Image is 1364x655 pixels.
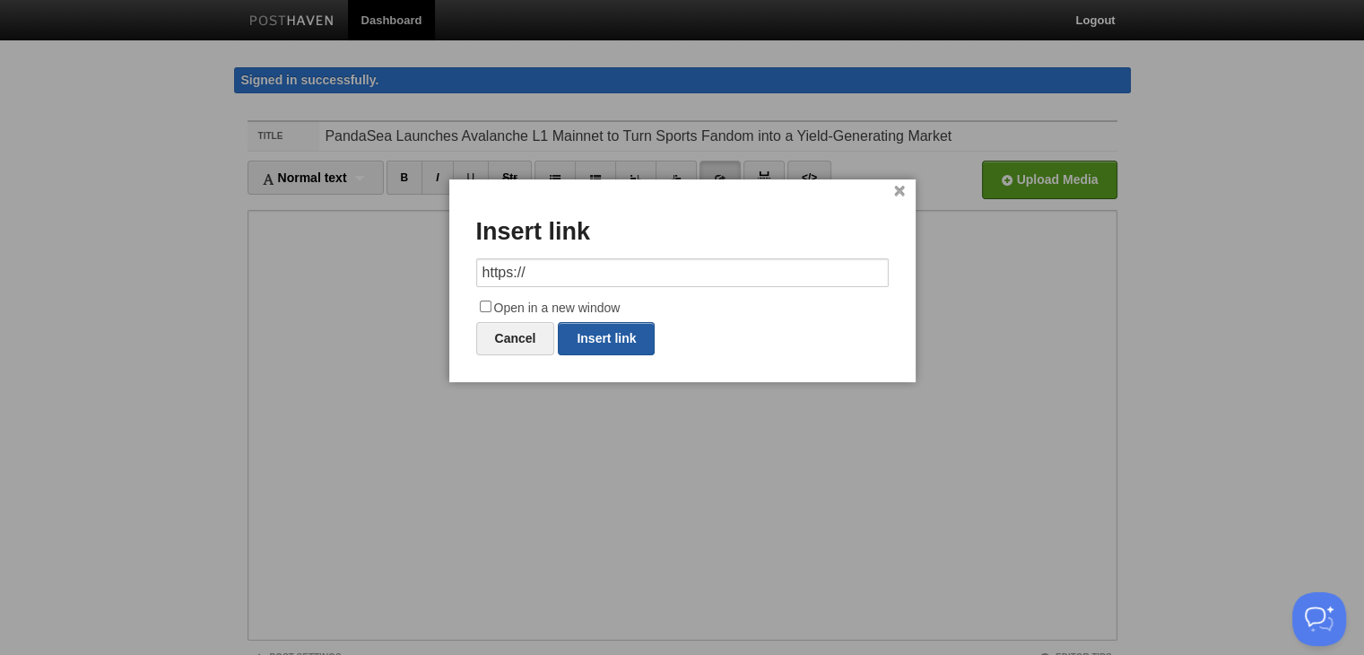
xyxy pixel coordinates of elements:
h3: Insert link [476,219,889,246]
label: Open in a new window [476,298,889,319]
a: × [894,187,906,196]
iframe: Help Scout Beacon - Open [1292,592,1346,646]
a: Insert link [558,322,655,355]
a: Cancel [476,322,555,355]
input: Open in a new window [480,301,491,312]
